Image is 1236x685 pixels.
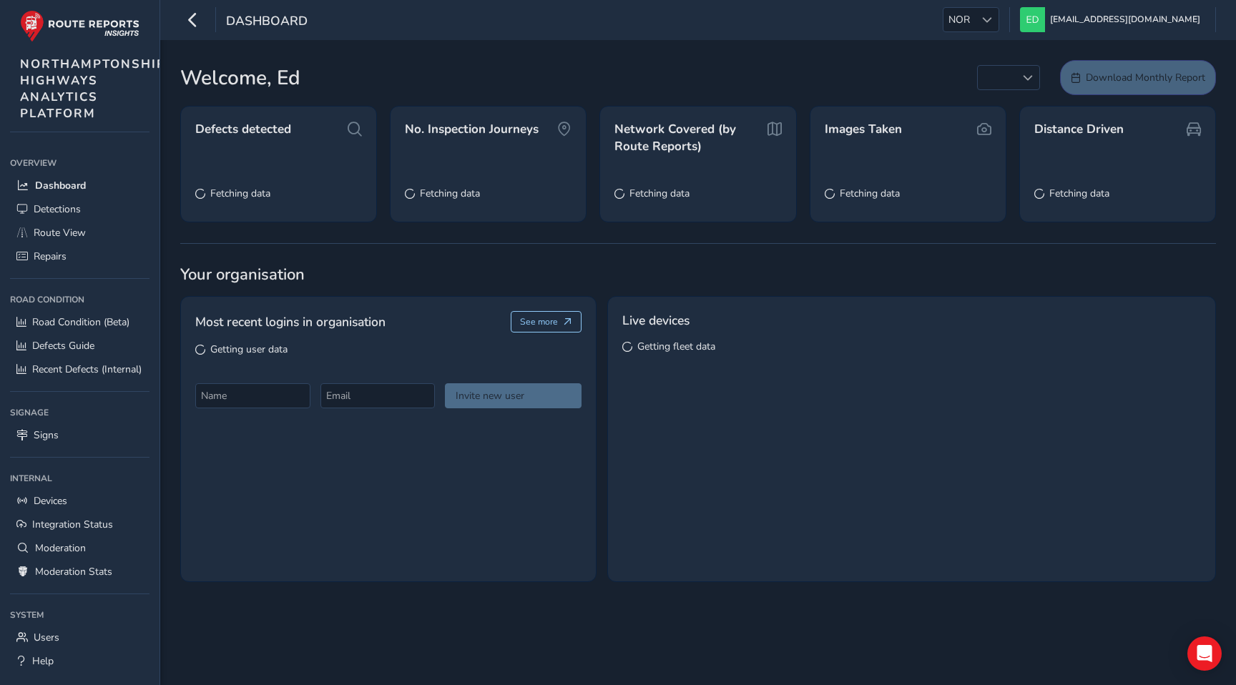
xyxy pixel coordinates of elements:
span: Fetching data [629,187,690,200]
div: Open Intercom Messenger [1187,636,1222,671]
span: Fetching data [1049,187,1109,200]
a: Users [10,626,149,649]
span: Recent Defects (Internal) [32,363,142,376]
span: Most recent logins in organisation [195,312,386,331]
span: Detections [34,202,81,216]
img: diamond-layout [1020,7,1045,32]
a: Moderation [10,536,149,560]
span: Defects detected [195,121,291,138]
a: Detections [10,197,149,221]
span: Defects Guide [32,339,94,353]
span: Integration Status [32,518,113,531]
span: Welcome, Ed [180,63,300,93]
input: Name [195,383,310,408]
span: Getting user data [210,342,288,356]
span: Fetching data [210,187,270,200]
span: NORTHAMPTONSHIRE HIGHWAYS ANALYTICS PLATFORM [20,56,175,122]
span: Live devices [622,311,690,330]
span: See more [520,316,558,327]
span: Road Condition (Beta) [32,315,129,329]
span: Moderation [35,541,86,555]
span: Users [34,631,59,644]
a: Moderation Stats [10,560,149,583]
span: [EMAIL_ADDRESS][DOMAIN_NAME] [1050,7,1200,32]
a: Road Condition (Beta) [10,310,149,334]
span: Repairs [34,250,67,263]
span: Signs [34,428,59,442]
span: Fetching data [420,187,480,200]
button: [EMAIL_ADDRESS][DOMAIN_NAME] [1020,7,1205,32]
a: Dashboard [10,174,149,197]
span: Distance Driven [1034,121,1124,138]
span: Fetching data [840,187,900,200]
a: Devices [10,489,149,513]
div: System [10,604,149,626]
span: Getting fleet data [637,340,715,353]
span: Dashboard [226,12,308,32]
a: Signs [10,423,149,447]
span: Route View [34,226,86,240]
a: Defects Guide [10,334,149,358]
div: Signage [10,402,149,423]
a: Recent Defects (Internal) [10,358,149,381]
img: rr logo [20,10,139,42]
a: Integration Status [10,513,149,536]
button: See more [511,311,582,332]
a: Route View [10,221,149,245]
span: Network Covered (by Route Reports) [614,121,765,154]
span: Devices [34,494,67,508]
span: Images Taken [825,121,902,138]
span: Your organisation [180,264,1216,285]
span: Help [32,654,54,668]
span: NOR [943,8,975,31]
span: Moderation Stats [35,565,112,578]
span: No. Inspection Journeys [405,121,539,138]
a: Repairs [10,245,149,268]
div: Overview [10,152,149,174]
a: Help [10,649,149,673]
div: Road Condition [10,289,149,310]
span: Dashboard [35,179,86,192]
input: Email [320,383,436,408]
div: Internal [10,468,149,489]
